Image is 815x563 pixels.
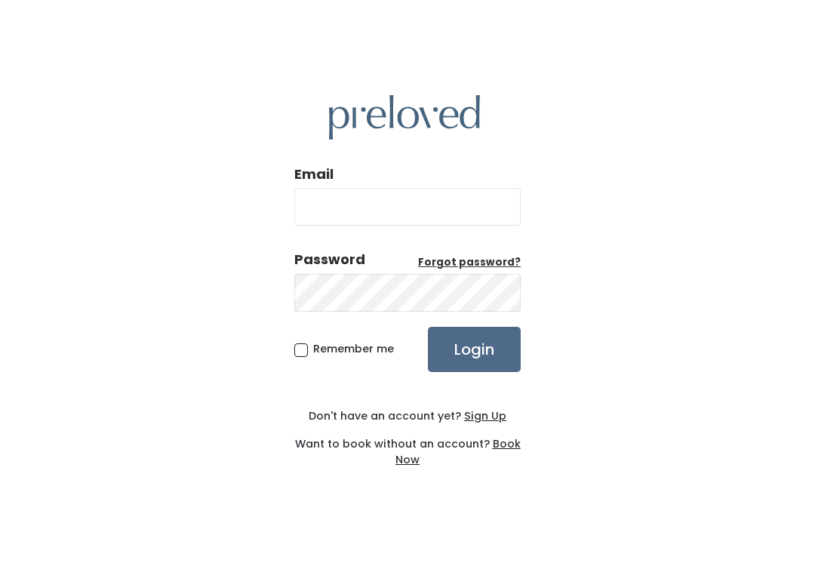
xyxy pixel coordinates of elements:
[313,341,394,356] span: Remember me
[395,436,521,467] a: Book Now
[294,408,521,424] div: Don't have an account yet?
[464,408,506,423] u: Sign Up
[294,250,365,269] div: Password
[294,165,334,184] label: Email
[461,408,506,423] a: Sign Up
[418,255,521,269] u: Forgot password?
[294,424,521,468] div: Want to book without an account?
[329,95,480,140] img: preloved logo
[428,327,521,372] input: Login
[418,255,521,270] a: Forgot password?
